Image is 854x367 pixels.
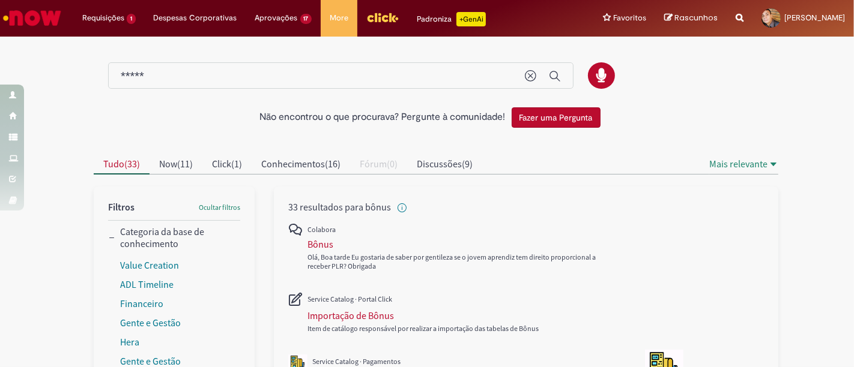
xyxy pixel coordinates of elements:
[82,12,124,24] span: Requisições
[417,12,486,26] div: Padroniza
[664,13,718,24] a: Rascunhos
[127,14,136,24] span: 1
[512,107,601,128] button: Fazer uma Pergunta
[366,8,399,26] img: click_logo_yellow_360x200.png
[300,14,312,24] span: 17
[255,12,298,24] span: Aprovações
[674,12,718,23] span: Rascunhos
[260,112,506,123] h2: Não encontrou o que procurava? Pergunte à comunidade!
[613,12,646,24] span: Favoritos
[1,6,63,30] img: ServiceNow
[330,12,348,24] span: More
[154,12,237,24] span: Despesas Corporativas
[784,13,845,23] span: [PERSON_NAME]
[456,12,486,26] p: +GenAi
